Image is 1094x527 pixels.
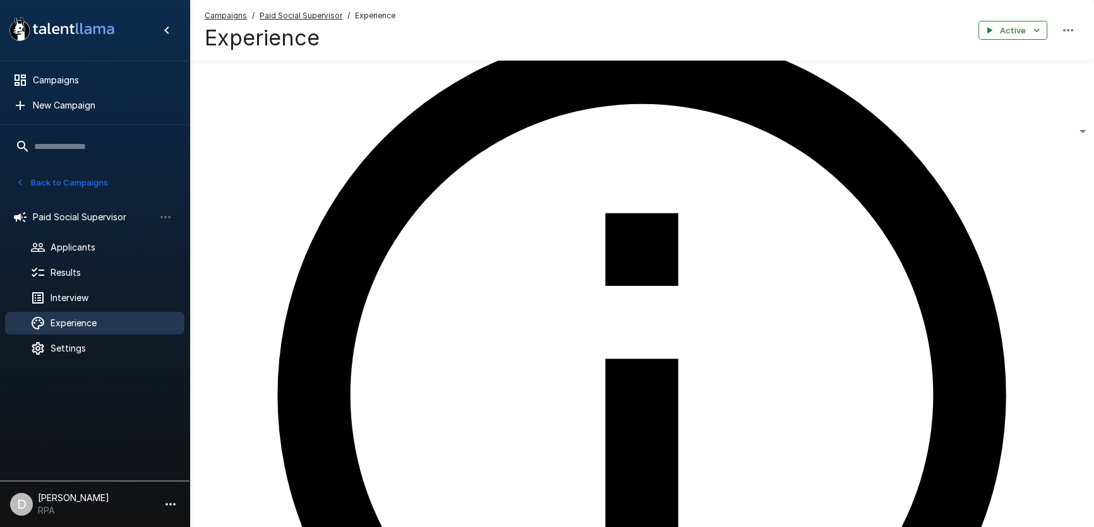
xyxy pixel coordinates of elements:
h4: Experience [205,25,395,51]
u: Campaigns [205,11,247,20]
span: / [252,9,255,22]
span: Experience [355,9,395,22]
span: / [347,9,350,22]
button: Active [978,21,1047,40]
u: Paid Social Supervisor [260,11,342,20]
